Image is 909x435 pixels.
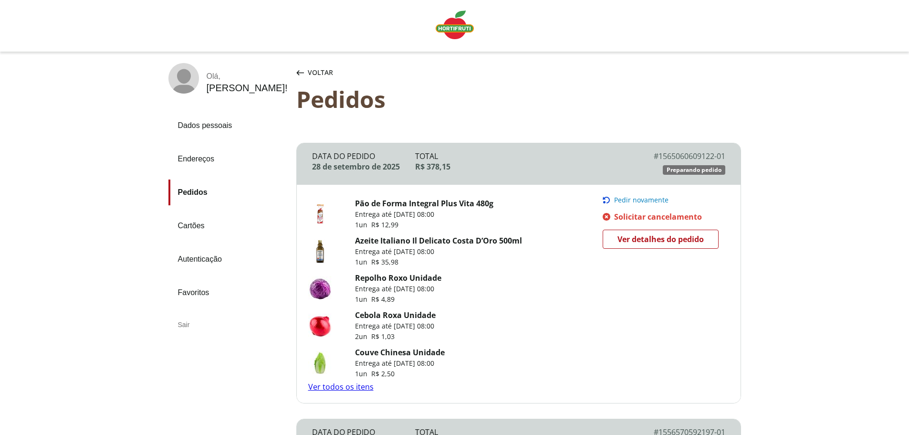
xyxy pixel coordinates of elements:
[308,276,332,300] img: Repolho Roxo Unidade
[603,230,719,249] a: Ver detalhes do pedido
[308,239,332,263] img: Azeite Italiano Il Delicato Costa D’Oro 500ml
[622,151,725,161] div: # 1565060609122-01
[614,212,702,222] span: Solicitar cancelamento
[371,220,398,229] span: R$ 12,99
[308,351,332,375] img: Couve Chinesa Unidade
[355,257,371,266] span: 1 un
[168,313,289,336] div: Sair
[168,280,289,306] a: Favoritos
[371,257,398,266] span: R$ 35,98
[168,180,289,205] a: Pedidos
[168,113,289,138] a: Dados pessoais
[371,295,395,304] span: R$ 4,89
[355,210,493,219] p: Entrega até [DATE] 08:00
[432,7,478,45] a: Logo
[355,198,493,209] a: Pão de Forma Integral Plus Vita 480g
[355,332,371,341] span: 2 un
[355,220,371,229] span: 1 un
[312,151,416,161] div: Data do Pedido
[355,247,522,256] p: Entrega até [DATE] 08:00
[168,213,289,239] a: Cartões
[207,83,288,94] div: [PERSON_NAME] !
[614,196,669,204] span: Pedir novamente
[415,161,622,172] div: R$ 378,15
[355,273,441,283] a: Repolho Roxo Unidade
[371,332,395,341] span: R$ 1,03
[296,86,741,112] div: Pedidos
[308,202,332,226] img: Pão de Forma Integral Plus Vita 480g
[355,310,436,320] a: Cebola Roxa Unidade
[355,284,441,294] p: Entrega até [DATE] 08:00
[168,246,289,272] a: Autenticação
[603,196,725,204] button: Pedir novamente
[168,146,289,172] a: Endereços
[308,314,332,338] img: Cebola Roxa Unidade
[617,232,704,246] span: Ver detalhes do pedido
[308,382,374,392] a: Ver todos os itens
[667,166,721,174] span: Preparando pedido
[355,235,522,246] a: Azeite Italiano Il Delicato Costa D’Oro 500ml
[294,63,335,82] button: Voltar
[308,68,333,77] span: Voltar
[355,321,436,331] p: Entrega até [DATE] 08:00
[312,161,416,172] div: 28 de setembro de 2025
[355,369,371,378] span: 1 un
[355,347,445,358] a: Couve Chinesa Unidade
[415,151,622,161] div: Total
[603,212,725,222] a: Solicitar cancelamento
[355,295,371,304] span: 1 un
[207,72,288,81] div: Olá ,
[436,11,474,39] img: Logo
[371,369,395,378] span: R$ 2,50
[355,359,445,368] p: Entrega até [DATE] 08:00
